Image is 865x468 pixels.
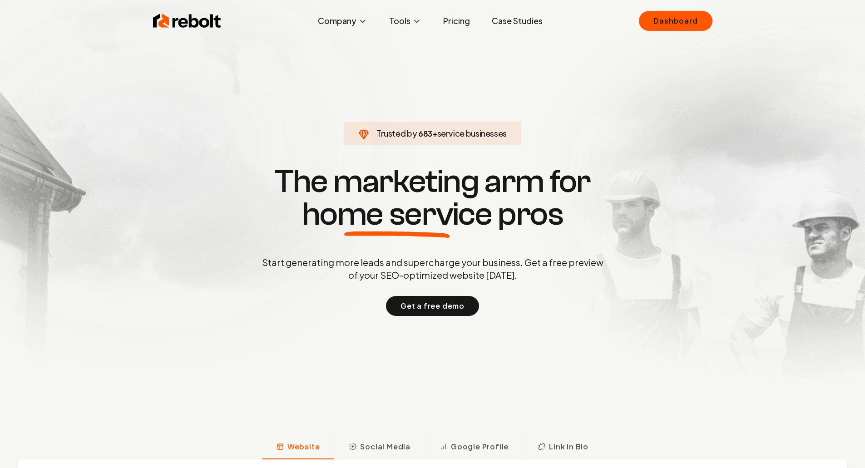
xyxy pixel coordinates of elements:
span: Website [287,441,320,452]
button: Social Media [334,436,425,459]
a: Pricing [436,12,477,30]
span: Google Profile [451,441,509,452]
a: Dashboard [639,11,712,31]
span: Social Media [360,441,410,452]
button: Link in Bio [523,436,603,459]
span: Trusted by [376,128,417,138]
button: Google Profile [425,436,523,459]
p: Start generating more leads and supercharge your business. Get a free preview of your SEO-optimiz... [260,256,605,281]
button: Website [262,436,335,459]
span: home service [302,198,492,231]
img: Rebolt Logo [153,12,221,30]
h1: The marketing arm for pros [215,165,651,231]
button: Get a free demo [386,296,479,316]
span: service businesses [437,128,507,138]
span: Link in Bio [549,441,588,452]
a: Case Studies [484,12,550,30]
button: Tools [382,12,429,30]
button: Company [311,12,375,30]
span: 683 [418,127,432,140]
span: + [432,128,437,138]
